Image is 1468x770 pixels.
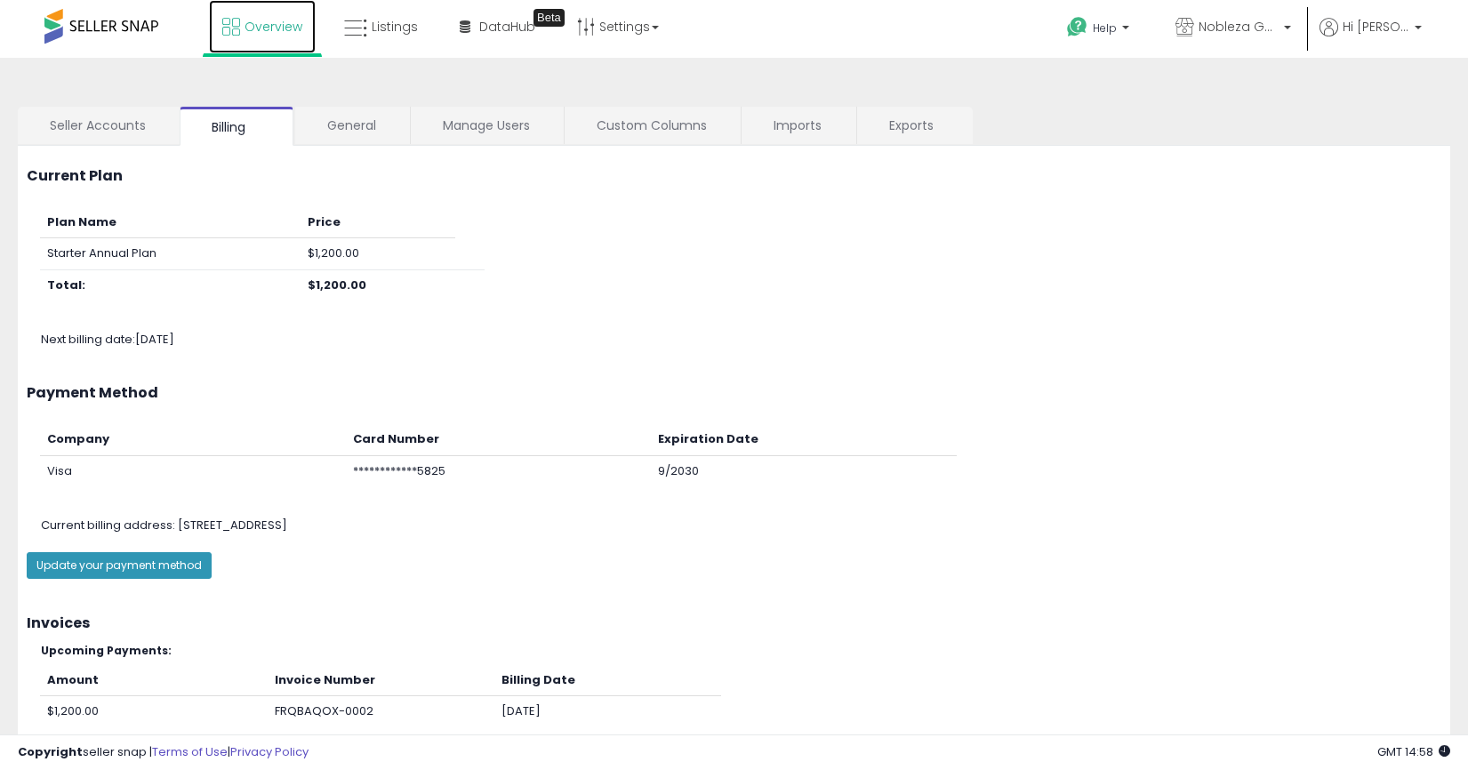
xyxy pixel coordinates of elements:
[152,743,228,760] a: Terms of Use
[18,743,83,760] strong: Copyright
[40,455,346,486] td: Visa
[651,424,957,455] th: Expiration Date
[494,696,721,727] td: [DATE]
[565,107,739,144] a: Custom Columns
[27,385,1441,401] h3: Payment Method
[1343,18,1409,36] span: Hi [PERSON_NAME]
[245,18,302,36] span: Overview
[301,207,454,238] th: Price
[1066,16,1088,38] i: Get Help
[40,665,268,696] th: Amount
[41,645,1441,656] h5: Upcoming Payments:
[651,455,957,486] td: 9/2030
[268,665,494,696] th: Invoice Number
[27,615,1441,631] h3: Invoices
[301,238,454,270] td: $1,200.00
[533,9,565,27] div: Tooltip anchor
[1093,20,1117,36] span: Help
[27,552,212,579] button: Update your payment method
[180,107,293,146] a: Billing
[1377,743,1450,760] span: 2025-09-9 14:58 GMT
[18,107,178,144] a: Seller Accounts
[40,696,268,727] td: $1,200.00
[372,18,418,36] span: Listings
[1199,18,1279,36] span: Nobleza Goods
[1320,18,1422,58] a: Hi [PERSON_NAME]
[18,744,309,761] div: seller snap | |
[47,277,85,293] b: Total:
[268,696,494,727] td: FRQBAQOX-0002
[1053,3,1147,58] a: Help
[40,424,346,455] th: Company
[346,424,652,455] th: Card Number
[308,277,366,293] b: $1,200.00
[40,238,301,270] td: Starter Annual Plan
[479,18,535,36] span: DataHub
[295,107,408,144] a: General
[411,107,562,144] a: Manage Users
[230,743,309,760] a: Privacy Policy
[27,168,1441,184] h3: Current Plan
[494,665,721,696] th: Billing Date
[40,207,301,238] th: Plan Name
[742,107,854,144] a: Imports
[41,517,175,533] span: Current billing address:
[857,107,971,144] a: Exports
